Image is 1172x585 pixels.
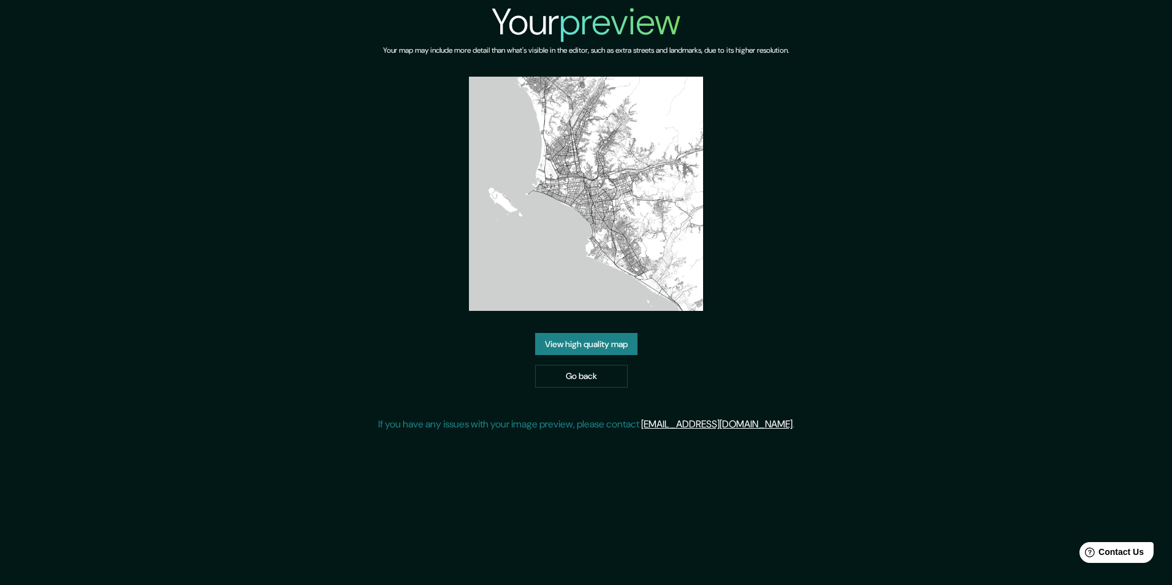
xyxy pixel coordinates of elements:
p: If you have any issues with your image preview, please contact . [378,417,794,432]
a: [EMAIL_ADDRESS][DOMAIN_NAME] [641,418,793,430]
a: View high quality map [535,333,637,356]
a: Go back [535,365,628,388]
img: created-map-preview [469,77,703,311]
h6: Your map may include more detail than what's visible in the editor, such as extra streets and lan... [383,44,789,57]
iframe: Help widget launcher [1063,537,1159,572]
